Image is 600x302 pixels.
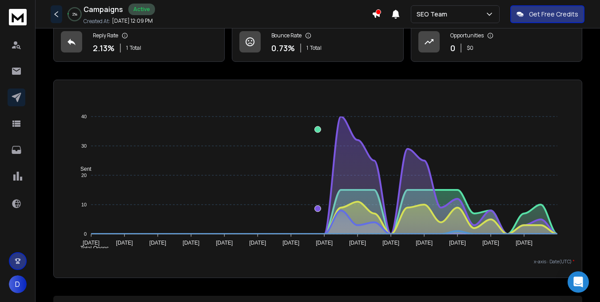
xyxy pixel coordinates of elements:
tspan: [DATE] [416,240,433,246]
p: Created At: [83,18,110,25]
tspan: [DATE] [116,240,133,246]
button: Get Free Credits [510,5,584,23]
span: Total Opens [74,245,109,251]
button: D [9,275,27,293]
tspan: [DATE] [83,240,99,246]
tspan: [DATE] [316,240,333,246]
tspan: [DATE] [349,240,366,246]
tspan: 20 [81,173,87,178]
p: 0 [450,42,455,54]
p: Get Free Credits [529,10,578,19]
div: Active [128,4,155,15]
a: Opportunities0$0 [411,24,582,62]
span: Sent [74,166,91,172]
tspan: [DATE] [482,240,499,246]
tspan: [DATE] [282,240,299,246]
span: Total [310,44,322,52]
p: Reply Rate [93,32,118,39]
tspan: [DATE] [382,240,399,246]
a: Reply Rate2.13%1Total [53,24,225,62]
span: Total [130,44,141,52]
p: 0.73 % [271,42,295,54]
div: Open Intercom Messenger [568,271,589,293]
p: x-axis : Date(UTC) [61,258,575,265]
tspan: 10 [81,202,87,207]
a: Bounce Rate0.73%1Total [232,24,403,62]
tspan: 30 [81,143,87,149]
tspan: [DATE] [216,240,233,246]
img: logo [9,9,27,25]
p: Bounce Rate [271,32,302,39]
span: 1 [126,44,128,52]
p: $ 0 [467,44,473,52]
p: SEO Team [417,10,451,19]
h1: Campaigns [83,4,123,15]
span: 1 [306,44,308,52]
tspan: [DATE] [449,240,466,246]
tspan: [DATE] [516,240,532,246]
tspan: [DATE] [183,240,199,246]
tspan: [DATE] [249,240,266,246]
p: [DATE] 12:09 PM [112,17,153,24]
tspan: 40 [81,114,87,119]
p: 2.13 % [93,42,115,54]
p: Opportunities [450,32,484,39]
p: 2 % [72,12,77,17]
tspan: [DATE] [149,240,166,246]
tspan: 0 [84,231,87,237]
